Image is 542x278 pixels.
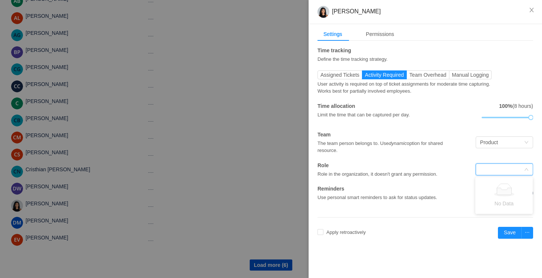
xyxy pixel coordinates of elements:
span: (8 hours) [495,103,533,109]
strong: 100% [499,103,512,109]
div: Permissions [360,27,400,41]
strong: Role [317,162,329,168]
span: Team Overhead [409,72,446,78]
span: Apply retroactively [323,229,369,235]
div: Role in the organization, it doesn't grant any permission. [317,169,461,178]
div: Limit the time that can be captured per day. [317,110,479,119]
div: Settings [317,27,348,41]
p: No Data [480,199,528,208]
div: The team person belongs to. Use option for shared resource. [317,139,461,154]
i: icon: close [529,7,535,13]
div: User activity is required on top of ticket assignments for moderate time capturing. Works best fo... [317,79,497,95]
strong: Team [317,132,331,138]
div: Use personal smart reminders to ask for status updates. [317,193,479,201]
button: icon: ellipsis [521,227,533,239]
em: dynamic [389,140,406,146]
strong: Time tracking [317,47,351,53]
span: Activity Required [365,72,404,78]
div: Define the time tracking strategy. [317,54,461,63]
button: Save [498,227,522,239]
div: Product [480,137,498,148]
span: Manual Logging [452,72,489,78]
span: Assigned Tickets [320,72,359,78]
img: 32 [317,6,329,18]
strong: Time allocation [317,103,355,109]
div: [PERSON_NAME] [317,6,533,18]
strong: Reminders [317,186,344,192]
